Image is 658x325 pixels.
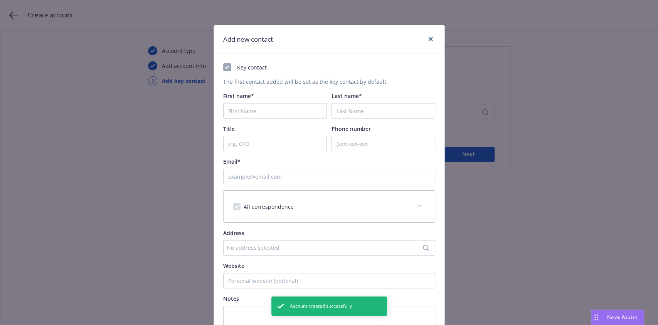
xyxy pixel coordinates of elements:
span: Website [223,262,244,269]
div: The first contact added will be set as the key contact by default. [223,78,435,86]
input: example@email.com [223,169,435,184]
input: e.g. CFO [223,136,327,151]
input: (xxx) xxx-xxx [332,136,435,151]
div: Key contact [223,63,435,71]
span: First name* [223,92,254,100]
h1: Add new contact [223,34,273,44]
button: Nova Assist [591,310,644,325]
svg: Search [423,245,429,251]
span: Account created successfully [290,303,352,310]
span: Nova Assist [607,314,638,320]
input: Personal website (optional) [223,273,435,288]
button: No address selected [223,240,435,256]
div: All correspondence [224,191,435,222]
span: Title [223,125,235,132]
div: Drag to move [591,310,601,325]
input: Last Name [332,103,435,118]
span: Address [223,229,244,237]
span: Email* [223,158,241,165]
input: First Name [223,103,327,118]
span: Notes [223,295,239,302]
div: No address selected [227,244,424,252]
span: Phone number [332,125,371,132]
span: Last name* [332,92,362,100]
a: close [426,34,435,44]
span: All correspondence [244,203,294,210]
